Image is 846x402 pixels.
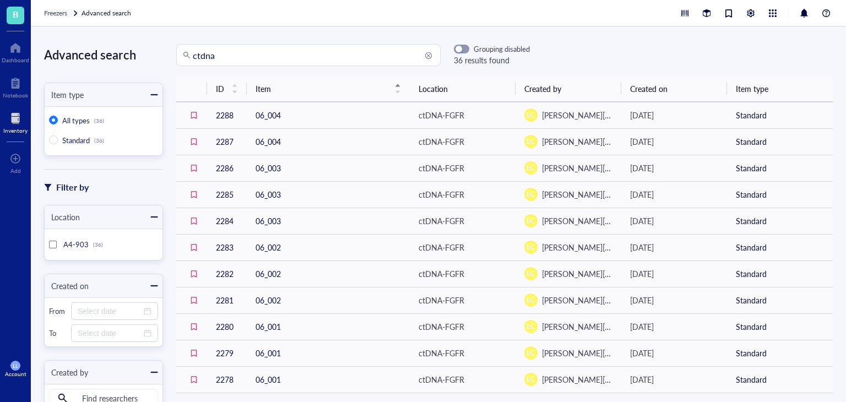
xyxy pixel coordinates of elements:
[45,89,84,101] div: Item type
[542,162,686,173] span: [PERSON_NAME][DEMOGRAPHIC_DATA]
[727,234,833,260] td: Standard
[3,92,28,99] div: Notebook
[542,110,686,121] span: [PERSON_NAME][DEMOGRAPHIC_DATA]
[727,208,833,234] td: Standard
[207,102,247,128] td: 2288
[56,180,89,194] div: Filter by
[542,347,686,358] span: [PERSON_NAME][DEMOGRAPHIC_DATA]
[542,136,686,147] span: [PERSON_NAME][DEMOGRAPHIC_DATA]
[419,347,464,359] div: ctDNA-FGFR
[419,188,464,200] div: ctDNA-FGFR
[527,295,535,305] span: EC
[727,76,833,102] th: Item type
[727,102,833,128] td: Standard
[727,128,833,155] td: Standard
[207,366,247,393] td: 2278
[5,371,26,377] div: Account
[727,155,833,181] td: Standard
[630,109,718,121] div: [DATE]
[542,189,686,200] span: [PERSON_NAME][DEMOGRAPHIC_DATA]
[727,287,833,313] td: Standard
[207,76,247,102] th: ID
[94,117,104,124] div: (36)
[93,241,103,248] div: (36)
[3,127,28,134] div: Inventory
[49,328,67,338] div: To
[94,137,104,144] div: (36)
[207,340,247,366] td: 2279
[45,211,80,223] div: Location
[419,215,464,227] div: ctDNA-FGFR
[727,340,833,366] td: Standard
[410,76,516,102] th: Location
[542,295,686,306] span: [PERSON_NAME][DEMOGRAPHIC_DATA]
[247,340,410,366] td: 06_001
[207,234,247,260] td: 2283
[542,374,686,385] span: [PERSON_NAME][DEMOGRAPHIC_DATA]
[527,242,535,252] span: EC
[247,208,410,234] td: 06_003
[419,109,464,121] div: ctDNA-FGFR
[247,313,410,340] td: 06_001
[207,128,247,155] td: 2287
[527,137,535,146] span: EC
[419,294,464,306] div: ctDNA-FGFR
[78,305,142,317] input: Select date
[630,162,718,174] div: [DATE]
[45,366,88,378] div: Created by
[207,287,247,313] td: 2281
[419,373,464,385] div: ctDNA-FGFR
[78,327,142,339] input: Select date
[527,322,535,332] span: EC
[630,241,718,253] div: [DATE]
[247,181,410,208] td: 06_003
[474,44,530,54] div: Grouping disabled
[10,167,21,174] div: Add
[82,8,133,19] a: Advanced search
[542,242,686,253] span: [PERSON_NAME][DEMOGRAPHIC_DATA]
[419,320,464,333] div: ctDNA-FGFR
[3,110,28,134] a: Inventory
[542,215,686,226] span: [PERSON_NAME][DEMOGRAPHIC_DATA]
[207,181,247,208] td: 2285
[419,268,464,280] div: ctDNA-FGFR
[44,8,79,19] a: Freezers
[247,76,410,102] th: Item
[62,135,90,145] span: Standard
[45,280,89,292] div: Created on
[727,260,833,287] td: Standard
[527,189,535,199] span: EC
[207,155,247,181] td: 2286
[2,57,29,63] div: Dashboard
[630,188,718,200] div: [DATE]
[247,260,410,287] td: 06_002
[44,44,163,65] div: Advanced search
[527,216,535,226] span: EC
[727,366,833,393] td: Standard
[13,362,18,369] span: LL
[727,181,833,208] td: Standard
[207,208,247,234] td: 2284
[527,163,535,173] span: EC
[630,347,718,359] div: [DATE]
[247,366,410,393] td: 06_001
[630,268,718,280] div: [DATE]
[630,135,718,148] div: [DATE]
[542,321,686,332] span: [PERSON_NAME][DEMOGRAPHIC_DATA]
[247,155,410,181] td: 06_003
[247,234,410,260] td: 06_002
[527,348,535,358] span: EC
[527,374,535,384] span: EC
[419,135,464,148] div: ctDNA-FGFR
[247,102,410,128] td: 06_004
[49,306,67,316] div: From
[419,162,464,174] div: ctDNA-FGFR
[207,313,247,340] td: 2280
[44,8,67,18] span: Freezers
[62,115,90,126] span: All types
[454,54,530,66] div: 36 results found
[247,128,410,155] td: 06_004
[527,110,535,120] span: EC
[621,76,727,102] th: Created on
[13,7,19,21] span: B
